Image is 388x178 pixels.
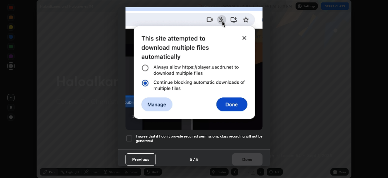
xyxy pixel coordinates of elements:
h5: I agree that if I don't provide required permissions, class recording will not be generated [136,134,263,143]
h4: 5 [190,156,192,162]
h4: 5 [196,156,198,162]
h4: / [193,156,195,162]
button: Previous [125,153,156,166]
